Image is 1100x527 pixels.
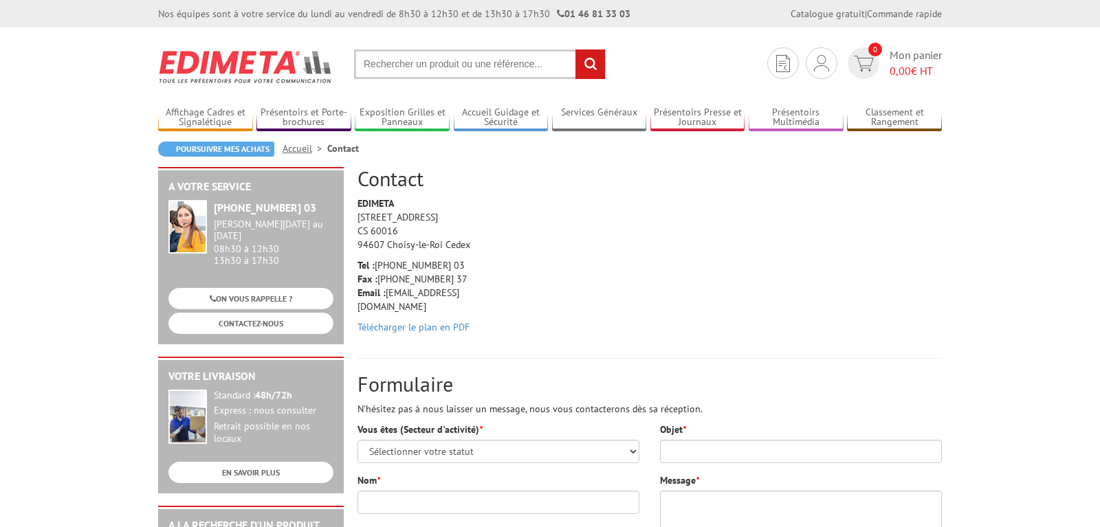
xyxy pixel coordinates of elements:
[357,402,942,416] p: N'hésitez pas à nous laisser un message, nous vous contacterons dès sa réception.
[854,56,874,71] img: devis rapide
[791,7,942,21] div: |
[454,106,549,129] a: Accueil Guidage et Sécurité
[660,423,686,436] label: Objet
[867,8,942,20] a: Commande rapide
[814,55,829,71] img: devis rapide
[847,106,942,129] a: Classement et Rangement
[168,200,207,254] img: widget-service.jpg
[868,43,882,56] span: 0
[357,258,488,313] p: [PHONE_NUMBER] 03 [PHONE_NUMBER] 37 [EMAIL_ADDRESS][DOMAIN_NAME]
[357,197,394,210] strong: EDIMETA
[660,473,699,487] label: Message
[557,8,630,20] strong: 01 46 81 33 03
[158,142,274,157] a: Poursuivre mes achats
[354,49,606,79] input: Rechercher un produit ou une référence...
[791,8,865,20] a: Catalogue gratuit
[327,142,359,155] li: Contact
[214,405,333,417] div: Express : nous consulter
[552,106,647,129] a: Services Généraux
[890,47,942,79] span: Mon panier
[214,421,333,445] div: Retrait possible en nos locaux
[890,63,942,79] span: € HT
[776,55,790,72] img: devis rapide
[283,142,327,155] a: Accueil
[357,423,483,436] label: Vous êtes (Secteur d'activité)
[214,218,333,266] div: 08h30 à 12h30 13h30 à 17h30
[749,106,844,129] a: Présentoirs Multimédia
[650,106,745,129] a: Présentoirs Presse et Journaux
[158,7,630,21] div: Nos équipes sont à votre service du lundi au vendredi de 8h30 à 12h30 et de 13h30 à 17h30
[255,389,292,401] strong: 48h/72h
[357,167,942,190] h2: Contact
[168,313,333,334] a: CONTACTEZ-NOUS
[214,218,333,242] div: [PERSON_NAME][DATE] au [DATE]
[357,197,488,251] p: [STREET_ADDRESS] CS 60016 94607 Choisy-le-Roi Cedex
[357,473,380,487] label: Nom
[168,390,207,444] img: widget-livraison.jpg
[168,370,333,383] h2: Votre livraison
[357,287,386,299] strong: Email :
[214,390,333,402] div: Standard :
[158,41,333,92] img: Edimeta
[214,201,316,214] strong: [PHONE_NUMBER] 03
[168,288,333,309] a: ON VOUS RAPPELLE ?
[357,259,375,271] strong: Tel :
[575,49,605,79] input: rechercher
[357,273,377,285] strong: Fax :
[355,106,450,129] a: Exposition Grilles et Panneaux
[158,106,253,129] a: Affichage Cadres et Signalétique
[890,64,911,78] span: 0,00
[357,372,942,395] h2: Formulaire
[256,106,351,129] a: Présentoirs et Porte-brochures
[357,321,470,333] a: Télécharger le plan en PDF
[844,47,942,79] a: devis rapide 0 Mon panier 0,00€ HT
[168,181,333,193] h2: A votre service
